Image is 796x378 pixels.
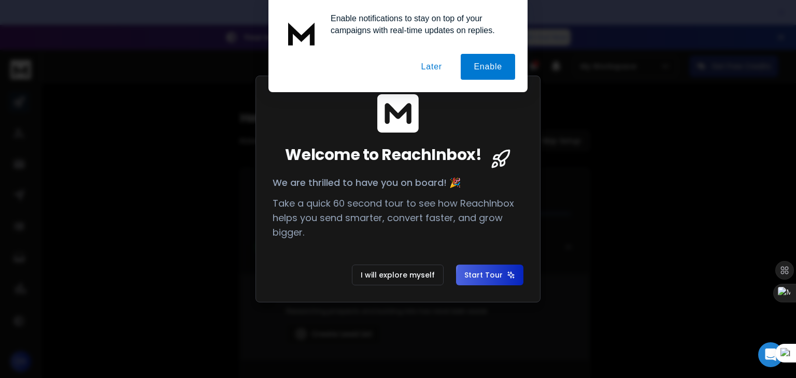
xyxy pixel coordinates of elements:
[408,54,454,80] button: Later
[461,54,515,80] button: Enable
[758,342,783,367] div: Open Intercom Messenger
[273,176,523,190] p: We are thrilled to have you on board! 🎉
[456,265,523,285] button: Start Tour
[352,265,444,285] button: I will explore myself
[285,146,481,164] span: Welcome to ReachInbox!
[464,270,515,280] span: Start Tour
[281,12,322,54] img: notification icon
[273,196,523,240] p: Take a quick 60 second tour to see how ReachInbox helps you send smarter, convert faster, and gro...
[322,12,515,36] div: Enable notifications to stay on top of your campaigns with real-time updates on replies.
